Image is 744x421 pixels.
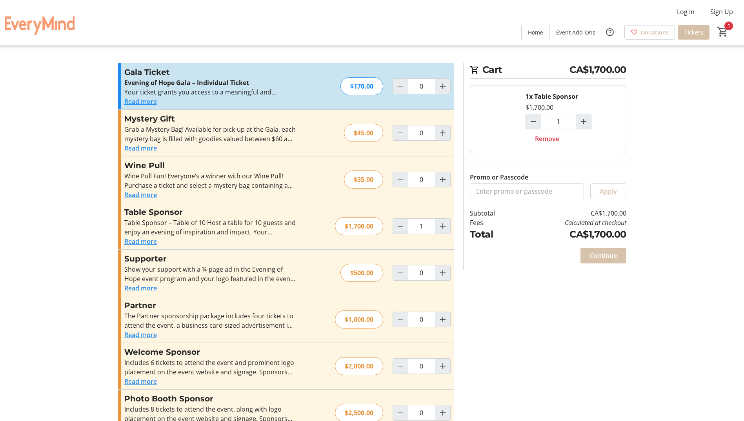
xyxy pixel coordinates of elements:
[602,24,618,40] button: Help
[526,103,553,112] div: $1,700.00
[435,125,450,140] button: Increment by one
[470,85,519,153] img: Table Sponsor
[470,183,584,199] input: Enter promo or passcode
[408,78,435,94] input: Gala Ticket Quantity
[124,143,157,153] button: Read more
[470,227,515,241] td: Total
[716,25,730,39] button: Cart
[408,312,435,327] input: Partner Quantity
[124,283,157,293] button: Read more
[435,405,450,420] button: Increment by one
[671,5,701,18] button: Log In
[435,79,450,94] button: Increment by one
[522,25,549,40] a: Home
[576,114,591,129] button: Increment by one
[435,219,450,234] button: Increment by one
[335,310,383,328] div: $1,000.00
[344,124,383,142] div: $45.00
[124,346,296,358] h3: Welcome Sponsor
[393,219,408,234] button: Decrement by one
[515,209,626,218] td: CA$1,700.00
[535,134,559,143] span: Remove
[678,25,709,40] a: Tickets
[340,77,383,95] div: $170.00
[408,358,435,374] input: Welcome Sponsor Quantity
[590,251,617,260] span: Continue
[124,330,157,339] button: Read more
[124,218,296,237] div: Table Sponsor – Table of 10 Host a table for 10 guests and enjoy an evening of inspiration and im...
[470,218,515,227] td: Fees
[710,7,733,16] span: Sign Up
[124,377,157,386] button: Read more
[677,7,695,16] span: Log In
[124,66,296,78] h3: Gala Ticket
[408,172,435,187] input: Wine Pull Quantity
[641,28,669,36] span: Donations
[408,405,435,421] input: Photo Booth Sponsor Quantity
[600,187,617,196] span: Apply
[408,125,435,141] input: Mystery Gift Quantity
[624,25,675,40] a: Donations
[124,299,296,311] h3: Partner
[335,357,383,375] div: $2,000.00
[124,160,296,171] h3: Wine Pull
[526,131,569,147] button: Remove
[124,78,249,87] strong: Evening of Hope Gala – Individual Ticket
[124,206,296,218] h3: Table Sponsor
[435,265,450,280] button: Increment by one
[704,5,739,18] button: Sign Up
[124,113,296,125] h3: Mystery Gift
[124,171,296,190] div: Wine Pull Fun! Everyone’s a winner with our Wine Pull! Purchase a ticket and select a mystery bag...
[470,209,515,218] td: Subtotal
[569,63,626,77] span: CA$1,700.00
[470,172,528,182] label: Promo or Passcode
[124,311,296,330] div: The Partner sponsorship package includes four tickets to attend the event, a business card-sized ...
[515,218,626,227] td: Calculated at checkout
[408,265,435,281] input: Supporter Quantity
[528,28,543,36] span: Home
[550,25,602,40] a: Event Add-Ons
[526,92,578,101] div: 1x Table Sponsor
[124,237,157,246] button: Read more
[590,183,626,199] button: Apply
[684,28,703,36] span: Tickets
[435,312,450,327] button: Increment by one
[541,114,576,129] input: Table Sponsor Quantity
[124,125,296,143] div: Grab a Mystery Bag! Available for pick-up at the Gala, each mystery bag is filled with goodies va...
[124,253,296,265] h3: Supporter
[556,28,595,36] span: Event Add-Ons
[408,218,435,234] input: Table Sponsor Quantity
[435,172,450,187] button: Increment by one
[435,359,450,374] button: Increment by one
[124,265,296,283] div: Show your support with a ¼-page ad in the Evening of Hope event program and your logo featured in...
[124,97,157,106] button: Read more
[124,190,157,200] button: Read more
[470,63,626,79] h2: Cart
[124,358,296,377] div: Includes 6 tickets to attend the event and prominent logo placement on the event website and sign...
[340,264,383,282] div: $500.00
[515,227,626,241] td: CA$1,700.00
[526,114,541,129] button: Decrement by one
[124,393,296,405] h3: Photo Booth Sponsor
[5,3,75,42] img: EveryMind Mental Health Services's Logo
[344,171,383,189] div: $35.00
[124,87,296,97] p: Your ticket grants you access to a meaningful and memorable night in support of youth mental heal...
[335,217,383,235] div: $1,700.00
[580,248,626,263] button: Continue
